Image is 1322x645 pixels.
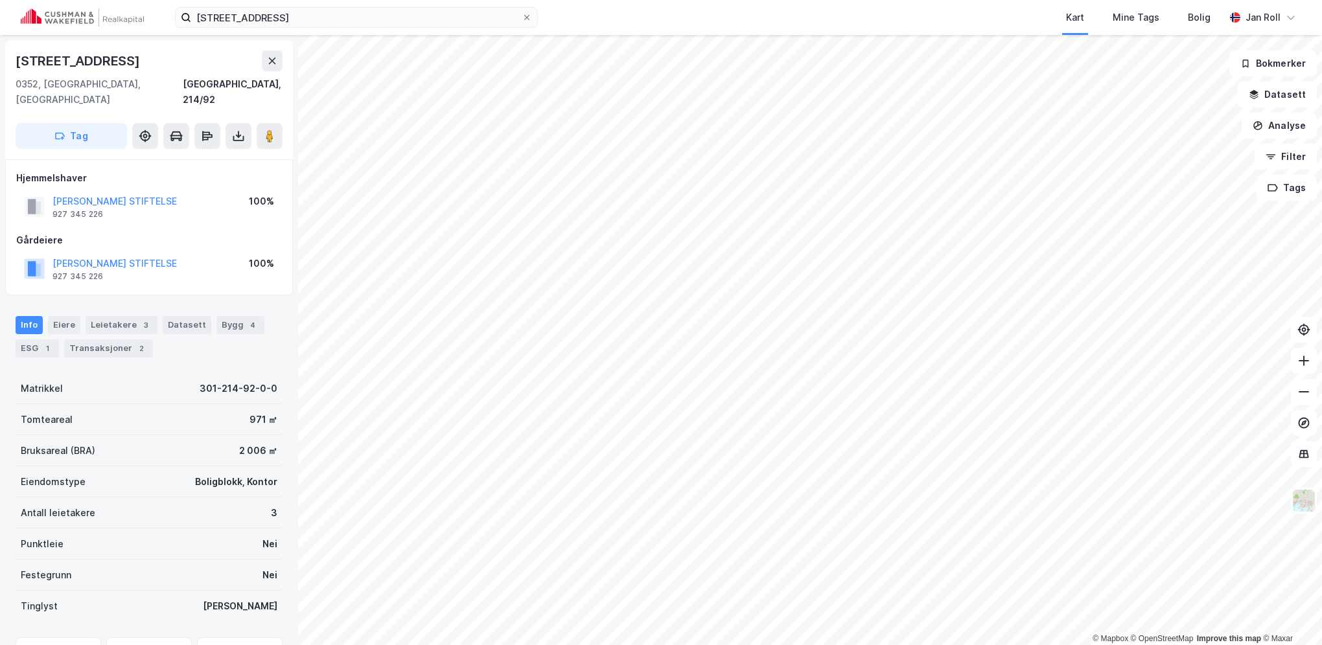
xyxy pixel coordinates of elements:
[249,194,274,209] div: 100%
[21,412,73,427] div: Tomteareal
[21,598,58,614] div: Tinglyst
[1238,82,1317,107] button: Datasett
[1229,51,1317,76] button: Bokmerker
[262,536,277,552] div: Nei
[249,412,277,427] div: 971 ㎡
[1257,175,1317,201] button: Tags
[262,567,277,583] div: Nei
[21,505,95,521] div: Antall leietakere
[1292,488,1316,513] img: Z
[1255,144,1317,170] button: Filter
[1188,10,1211,25] div: Bolig
[1257,583,1322,645] div: Kontrollprogram for chat
[21,443,95,458] div: Bruksareal (BRA)
[271,505,277,521] div: 3
[191,8,522,27] input: Søk på adresse, matrikkel, gårdeiere, leietakere eller personer
[16,170,282,186] div: Hjemmelshaver
[16,232,282,248] div: Gårdeiere
[21,536,64,552] div: Punktleie
[200,381,277,396] div: 301-214-92-0-0
[1257,583,1322,645] iframe: Chat Widget
[183,76,283,107] div: [GEOGRAPHIC_DATA], 214/92
[86,316,157,334] div: Leietakere
[21,474,86,490] div: Eiendomstype
[16,123,127,149] button: Tag
[1131,634,1194,643] a: OpenStreetMap
[1242,113,1317,139] button: Analyse
[64,339,153,357] div: Transaksjoner
[216,316,264,334] div: Bygg
[52,209,103,220] div: 927 345 226
[21,567,71,583] div: Festegrunn
[16,339,59,357] div: ESG
[1197,634,1261,643] a: Improve this map
[246,319,259,332] div: 4
[1113,10,1159,25] div: Mine Tags
[163,316,211,334] div: Datasett
[52,271,103,282] div: 927 345 226
[203,598,277,614] div: [PERSON_NAME]
[41,342,54,355] div: 1
[16,76,183,107] div: 0352, [GEOGRAPHIC_DATA], [GEOGRAPHIC_DATA]
[249,256,274,271] div: 100%
[195,474,277,490] div: Boligblokk, Kontor
[21,8,144,27] img: cushman-wakefield-realkapital-logo.202ea83816669bd177139c58696a8fa1.svg
[239,443,277,458] div: 2 006 ㎡
[16,51,143,71] div: [STREET_ADDRESS]
[1093,634,1128,643] a: Mapbox
[21,381,63,396] div: Matrikkel
[1246,10,1281,25] div: Jan Roll
[48,316,80,334] div: Eiere
[1066,10,1084,25] div: Kart
[16,316,43,334] div: Info
[139,319,152,332] div: 3
[135,342,148,355] div: 2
